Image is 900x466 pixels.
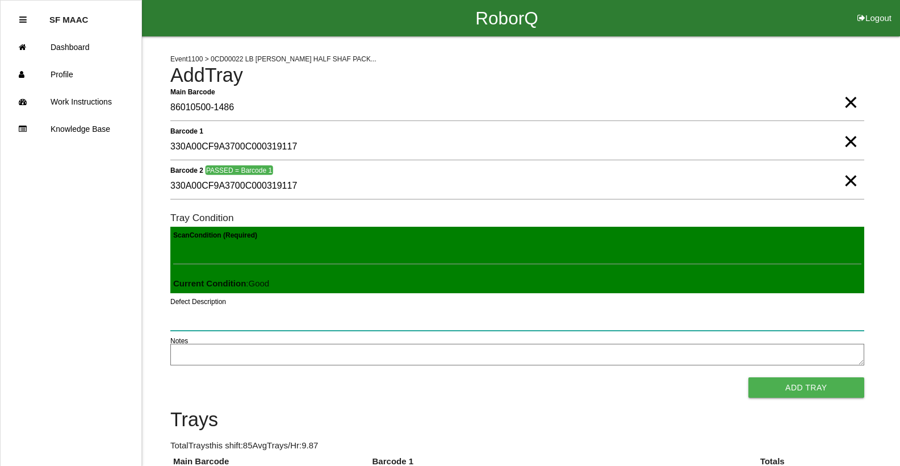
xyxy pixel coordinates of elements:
span: Clear Input [843,119,858,142]
span: Event 1100 > 0CD00022 LB [PERSON_NAME] HALF SHAF PACK... [170,55,376,63]
p: SF MAAC [49,6,88,24]
p: Total Trays this shift: 85 Avg Trays /Hr: 9.87 [170,439,864,452]
b: Barcode 1 [170,127,203,135]
span: : Good [173,278,269,288]
a: Dashboard [1,34,141,61]
button: Add Tray [748,377,864,398]
b: Current Condition [173,278,246,288]
label: Defect Description [170,297,226,307]
h4: Trays [170,409,864,431]
h6: Tray Condition [170,213,864,223]
span: Clear Input [843,158,858,181]
b: Main Barcode [170,88,215,95]
div: Close [19,6,27,34]
b: Scan Condition (Required) [173,231,257,239]
input: Required [170,95,864,121]
b: Barcode 2 [170,166,203,174]
h4: Add Tray [170,65,864,86]
span: PASSED = Barcode 1 [205,165,273,175]
a: Knowledge Base [1,115,141,143]
a: Profile [1,61,141,88]
label: Notes [170,336,188,346]
span: Clear Input [843,80,858,102]
a: Work Instructions [1,88,141,115]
